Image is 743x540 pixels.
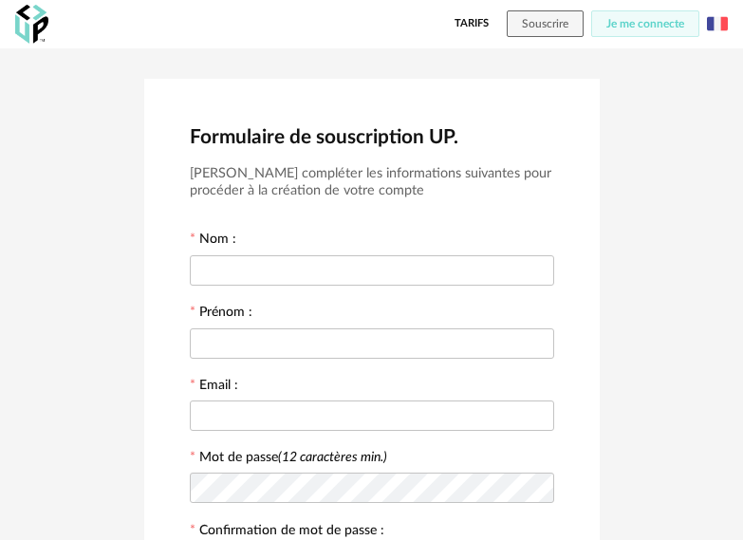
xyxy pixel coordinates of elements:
button: Souscrire [507,10,584,37]
h2: Formulaire de souscription UP. [190,124,554,150]
label: Nom : [190,233,236,250]
img: fr [707,13,728,34]
span: Souscrire [522,18,568,29]
label: Prénom : [190,306,252,323]
img: OXP [15,5,48,44]
label: Mot de passe [199,451,387,464]
span: Je me connecte [606,18,684,29]
i: (12 caractères min.) [278,451,387,464]
label: Email : [190,379,238,396]
button: Je me connecte [591,10,699,37]
a: Tarifs [455,10,489,37]
h3: [PERSON_NAME] compléter les informations suivantes pour procéder à la création de votre compte [190,165,554,200]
